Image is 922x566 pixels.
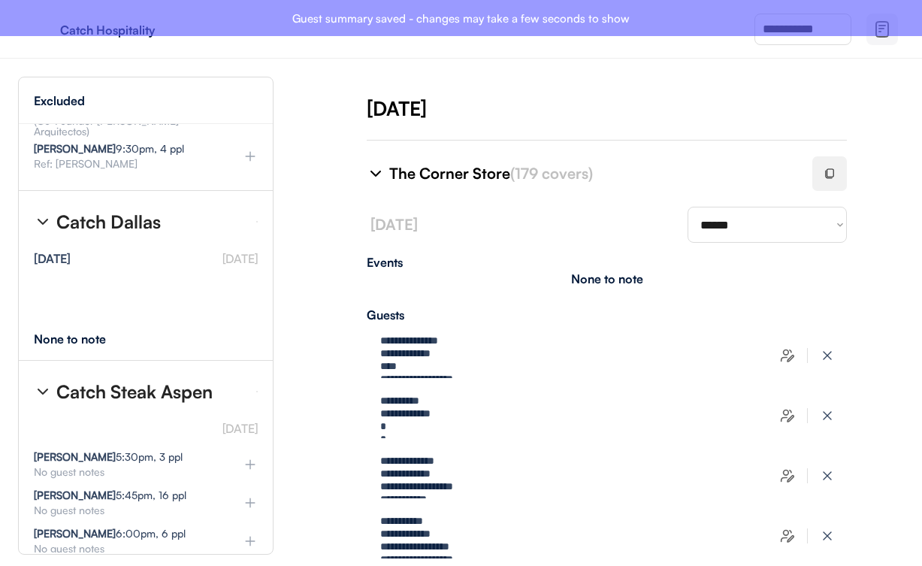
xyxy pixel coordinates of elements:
img: chevron-right%20%281%29.svg [367,165,385,183]
div: No guest notes [34,543,219,554]
img: chevron-right%20%281%29.svg [34,383,52,401]
font: (179 covers) [510,164,593,183]
img: plus%20%281%29.svg [243,495,258,510]
div: [DATE] [367,95,922,122]
font: [DATE] [222,251,258,266]
div: 5:30pm, 3 ppl [34,452,183,462]
font: [DATE] [370,215,418,234]
div: Events [367,256,847,268]
strong: [PERSON_NAME] [34,142,116,155]
img: plus%20%281%29.svg [243,534,258,549]
div: No guest notes [34,467,219,477]
img: users-edit.svg [780,528,795,543]
img: users-edit.svg [780,408,795,423]
img: x-close%20%283%29.svg [820,528,835,543]
div: Catch Dallas [56,213,161,231]
div: 5:45pm, 16 ppl [34,490,186,501]
div: 6:00pm, 6 ppl [34,528,186,539]
div: (Co-Founder [PERSON_NAME] Arquitectos) [34,116,219,137]
img: x-close%20%283%29.svg [820,468,835,483]
img: chevron-right%20%281%29.svg [34,213,52,231]
strong: [PERSON_NAME] [34,489,116,501]
img: x-close%20%283%29.svg [820,348,835,363]
div: [DATE] [34,253,71,265]
div: Catch Steak Aspen [56,383,213,401]
div: No guest notes [34,505,219,516]
img: x-close%20%283%29.svg [820,408,835,423]
div: None to note [571,273,643,285]
font: [DATE] [222,421,258,436]
strong: [PERSON_NAME] [34,527,116,540]
div: Excluded [34,95,85,107]
img: users-edit.svg [780,348,795,363]
img: users-edit.svg [780,468,795,483]
div: 9:30pm, 4 ppl [34,144,184,154]
div: Guests [367,309,847,321]
strong: [PERSON_NAME] [34,450,116,463]
div: None to note [34,333,134,345]
div: Ref: [PERSON_NAME] [34,159,219,169]
div: The Corner Store [389,163,794,184]
img: plus%20%281%29.svg [243,149,258,164]
img: plus%20%281%29.svg [243,457,258,472]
